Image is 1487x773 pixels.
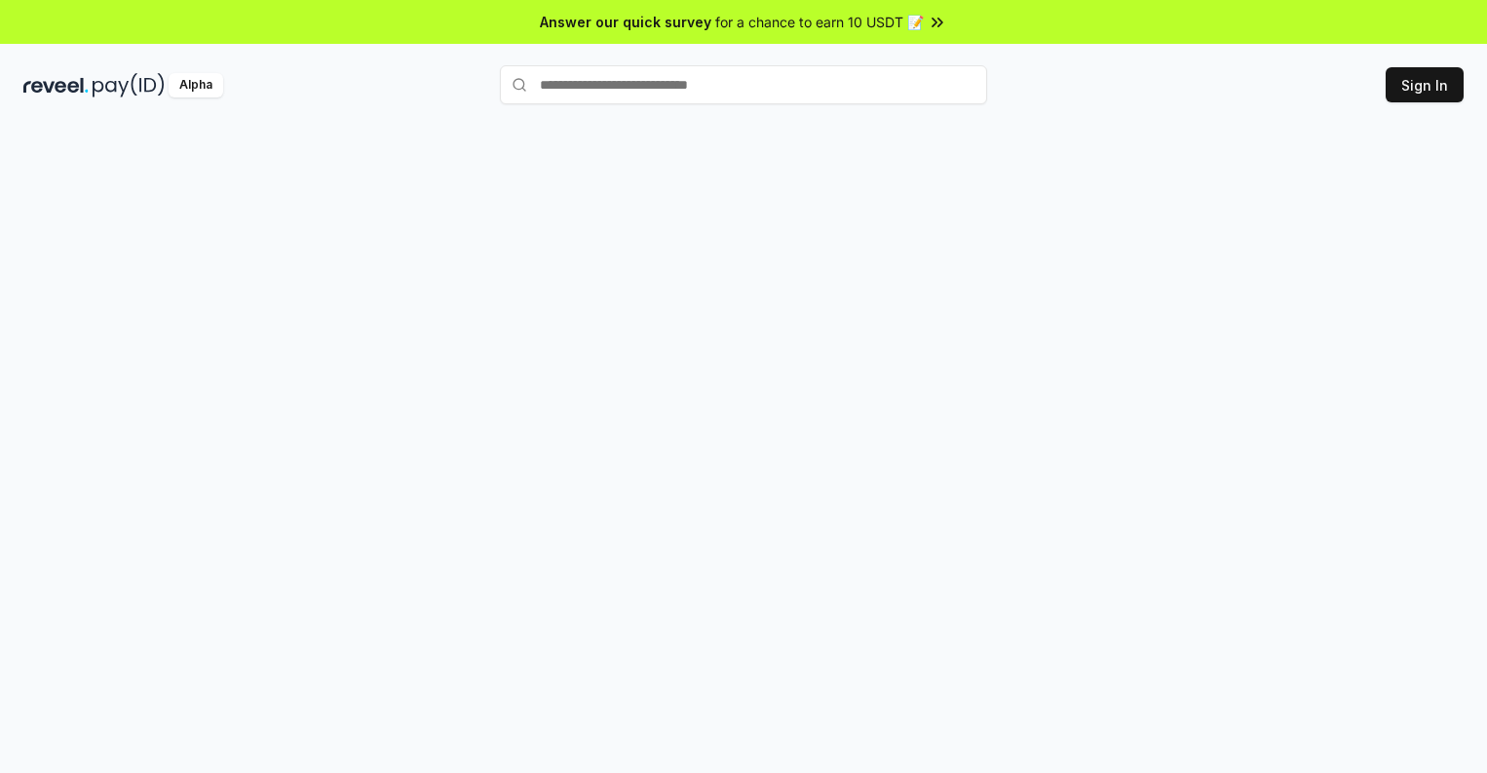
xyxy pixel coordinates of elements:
[93,73,165,97] img: pay_id
[715,12,924,32] span: for a chance to earn 10 USDT 📝
[540,12,711,32] span: Answer our quick survey
[1386,67,1464,102] button: Sign In
[169,73,223,97] div: Alpha
[23,73,89,97] img: reveel_dark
